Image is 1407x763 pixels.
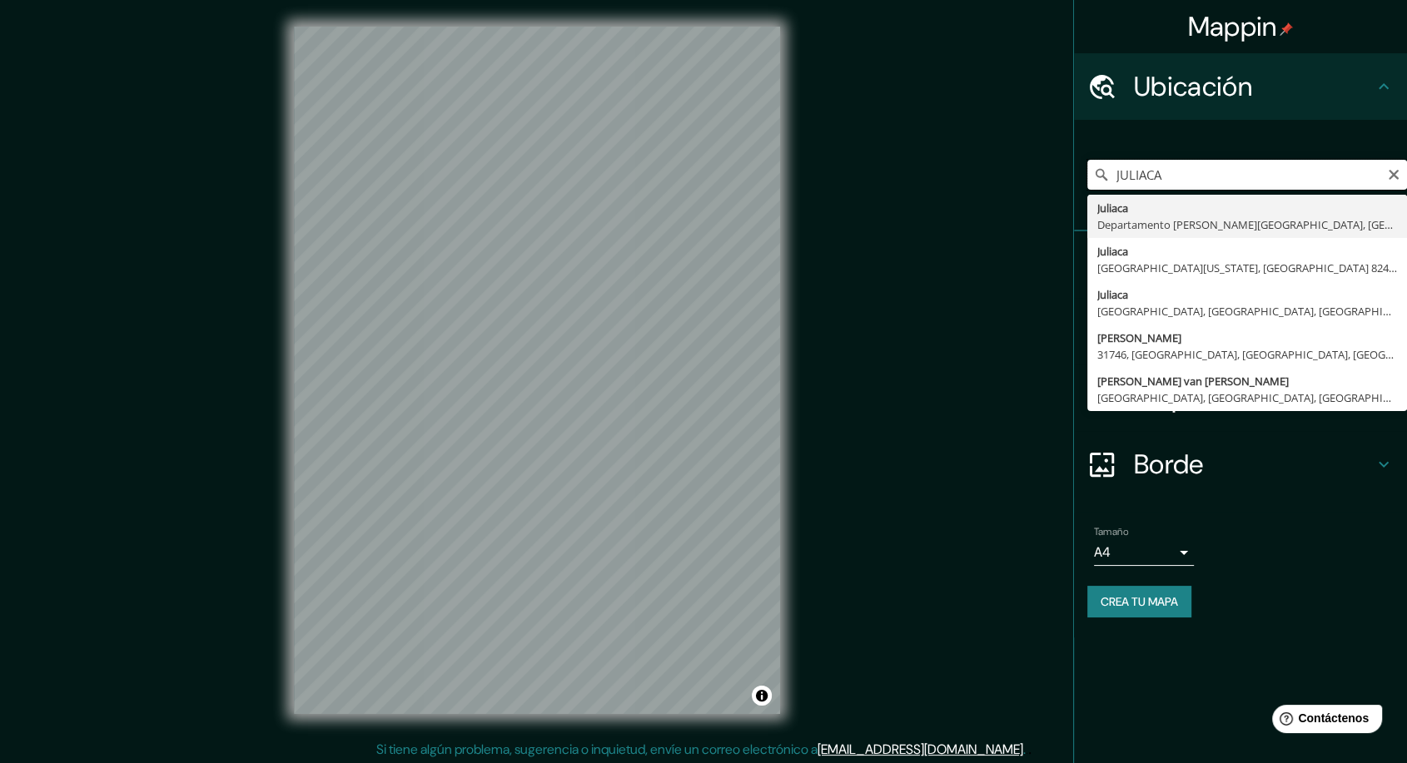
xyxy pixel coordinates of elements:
[1134,447,1204,482] font: Borde
[1087,160,1407,190] input: Elige tu ciudad o zona
[1097,330,1181,345] font: [PERSON_NAME]
[1074,53,1407,120] div: Ubicación
[1074,231,1407,298] div: Patas
[1134,69,1252,104] font: Ubicación
[1094,525,1128,538] font: Tamaño
[1026,740,1028,758] font: .
[294,27,780,714] canvas: Mapa
[376,741,818,758] font: Si tiene algún problema, sugerencia o inquietud, envíe un correo electrónico a
[1188,9,1277,44] font: Mappin
[752,686,772,706] button: Activar o desactivar atribución
[1074,298,1407,364] div: Estilo
[1087,586,1191,617] button: Crea tu mapa
[1097,201,1128,216] font: Juliaca
[1023,741,1026,758] font: .
[1028,740,1032,758] font: .
[1097,287,1128,302] font: Juliaca
[1097,244,1128,259] font: Juliaca
[1074,364,1407,431] div: Disposición
[818,741,1023,758] a: [EMAIL_ADDRESS][DOMAIN_NAME]
[1094,543,1111,561] font: A4
[1387,166,1400,181] button: Claro
[1259,698,1389,745] iframe: Lanzador de widgets de ayuda
[1074,431,1407,498] div: Borde
[1094,539,1194,566] div: A4
[1101,594,1178,609] font: Crea tu mapa
[1280,22,1293,36] img: pin-icon.png
[1097,374,1289,389] font: [PERSON_NAME] van [PERSON_NAME]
